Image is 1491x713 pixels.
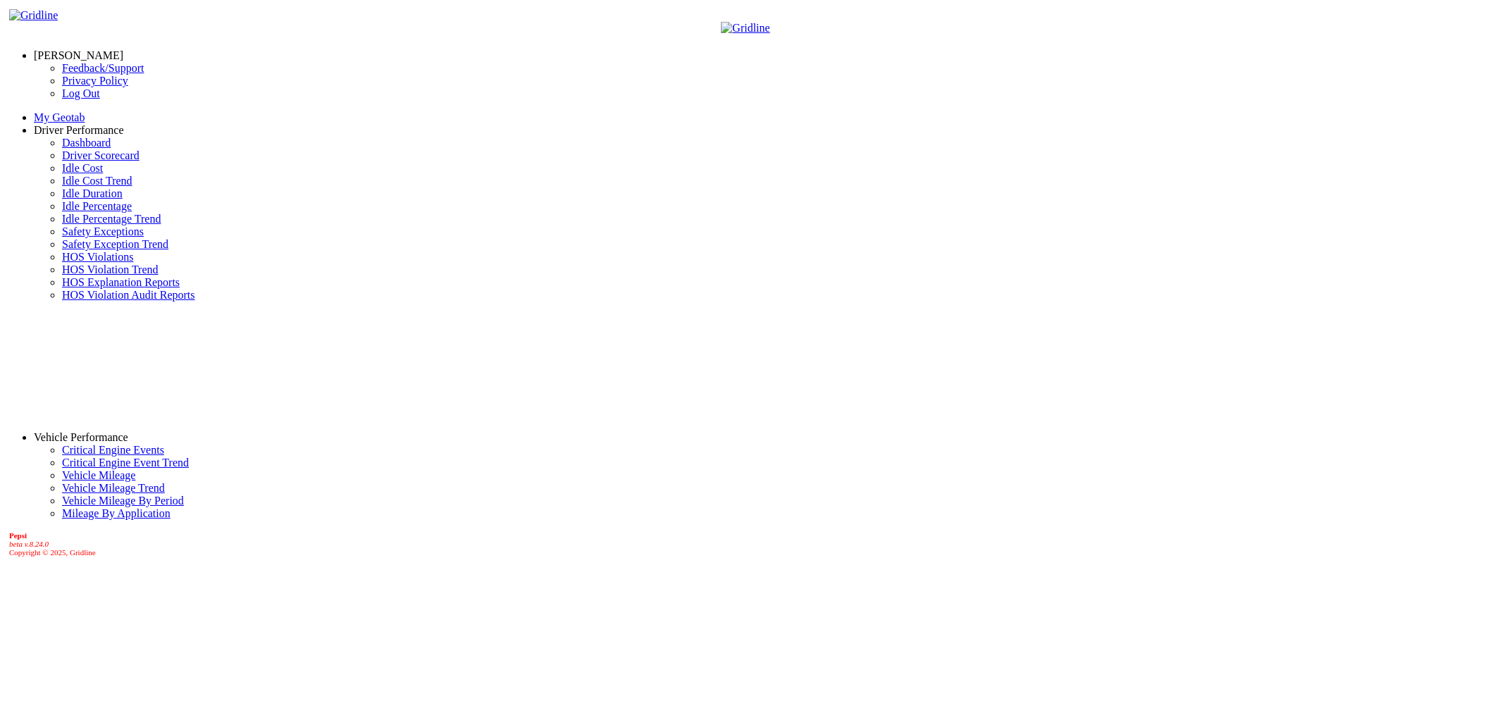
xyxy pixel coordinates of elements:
a: Vehicle Mileage By Period [62,495,184,507]
a: Idle Percentage [62,200,132,212]
a: Vehicle Mileage [62,469,135,481]
a: Vehicle Performance [34,431,128,443]
a: HOS Violations [62,251,133,263]
a: Idle Duration [62,187,123,199]
a: Safety Exceptions [62,225,144,237]
a: Idle Cost Trend [62,175,132,187]
a: Driver Performance [34,124,124,136]
b: Pepsi [9,531,27,540]
a: Idle Percentage Trend [62,213,161,225]
a: Safety Exception Trend [62,238,168,250]
a: Driver Scorecard [62,149,140,161]
img: Gridline [721,22,769,35]
a: [PERSON_NAME] [34,49,123,61]
a: Idle Cost [62,162,103,174]
a: Vehicle Mileage Trend [62,482,165,494]
a: Critical Engine Events [62,444,164,456]
a: HOS Violation Trend [62,263,159,275]
a: Feedback/Support [62,62,144,74]
a: Critical Engine Event Trend [62,457,189,469]
div: Copyright © 2025, Gridline [9,531,1485,557]
img: Gridline [9,9,58,22]
a: My Geotab [34,111,85,123]
a: Mileage By Application [62,507,171,519]
a: Log Out [62,87,100,99]
a: HOS Violation Audit Reports [62,289,195,301]
a: Dashboard [62,137,111,149]
a: Privacy Policy [62,75,128,87]
a: HOS Explanation Reports [62,276,180,288]
i: beta v.8.24.0 [9,540,49,548]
